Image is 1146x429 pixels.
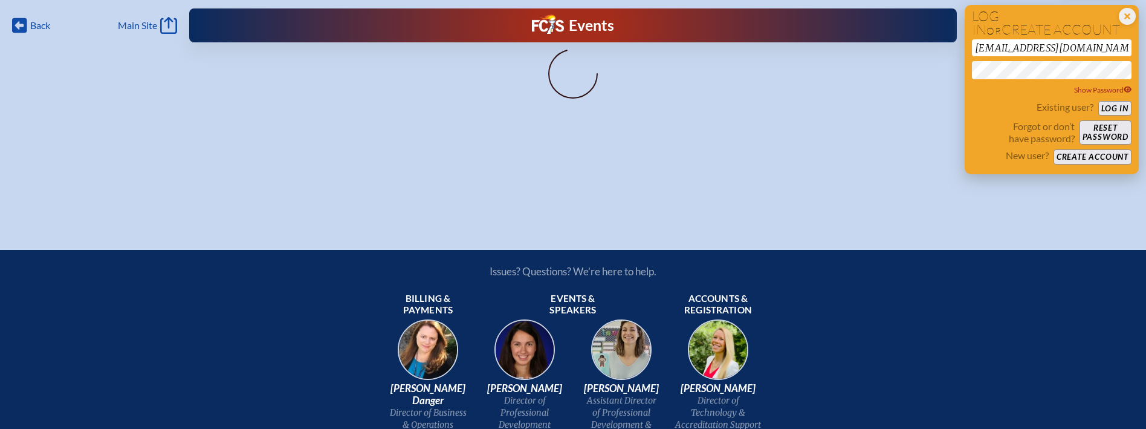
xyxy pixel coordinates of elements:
button: Create account [1054,149,1131,165]
span: [PERSON_NAME] [675,382,762,395]
img: 545ba9c4-c691-43d5-86fb-b0a622cbeb82 [583,316,660,393]
span: [PERSON_NAME] Danger [384,382,471,407]
span: Back [30,19,50,31]
button: Resetpassword [1080,120,1131,145]
span: Billing & payments [384,293,471,317]
p: Forgot or don’t have password? [972,120,1075,145]
span: Show Password [1074,85,1132,94]
div: FCIS Events — Future ready [401,15,746,36]
span: Accounts & registration [675,293,762,317]
h1: Log in create account [972,10,1131,37]
span: Main Site [118,19,157,31]
img: 9c64f3fb-7776-47f4-83d7-46a341952595 [389,316,467,393]
img: Florida Council of Independent Schools [532,15,563,34]
span: [PERSON_NAME] [578,382,665,395]
p: Existing user? [1037,101,1093,113]
span: or [986,25,1002,37]
span: Events & speakers [529,293,617,317]
img: 94e3d245-ca72-49ea-9844-ae84f6d33c0f [486,316,563,393]
p: Issues? Questions? We’re here to help. [360,265,786,278]
span: [PERSON_NAME] [481,382,568,395]
p: New user? [1006,149,1049,162]
img: b1ee34a6-5a78-4519-85b2-7190c4823173 [679,316,757,393]
h1: Events [569,18,614,33]
button: Log in [1098,101,1131,116]
input: Email [972,39,1131,56]
a: FCIS LogoEvents [532,15,613,36]
a: Main Site [118,17,177,34]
